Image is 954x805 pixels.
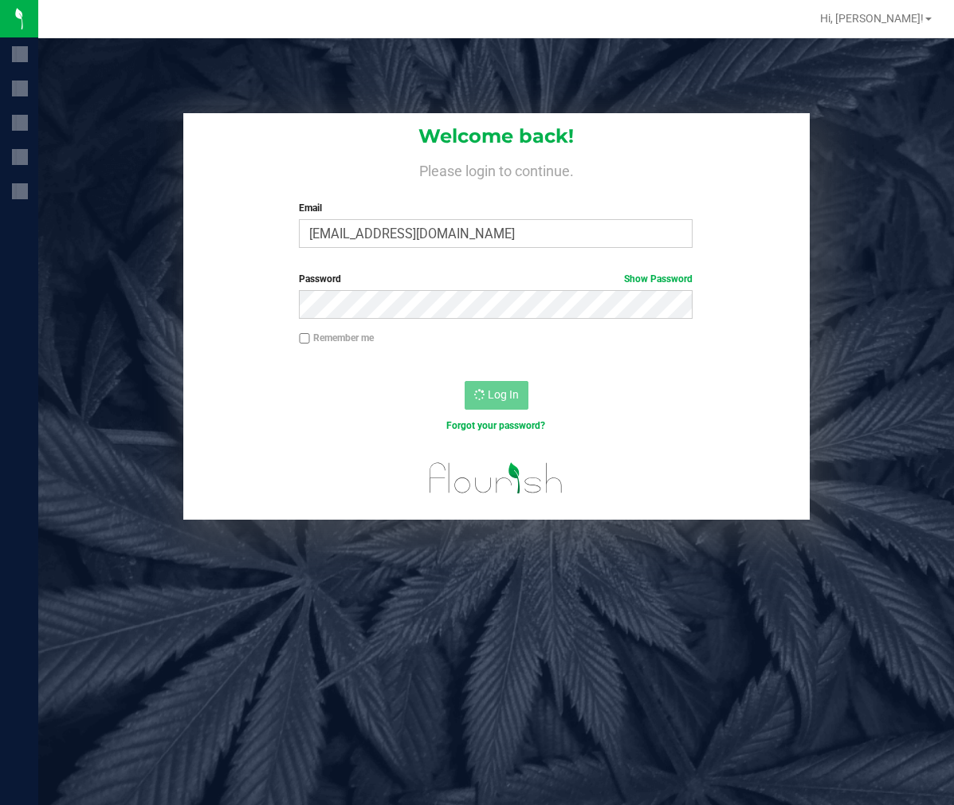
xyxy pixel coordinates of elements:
label: Email [299,201,693,215]
a: Forgot your password? [446,420,545,431]
span: Password [299,273,341,285]
h1: Welcome back! [183,126,810,147]
img: flourish_logo.svg [418,450,575,507]
span: Log In [488,388,519,401]
input: Remember me [299,333,310,344]
h4: Please login to continue. [183,159,810,179]
span: Hi, [PERSON_NAME]! [820,12,924,25]
a: Show Password [624,273,693,285]
label: Remember me [299,331,374,345]
button: Log In [465,381,528,410]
